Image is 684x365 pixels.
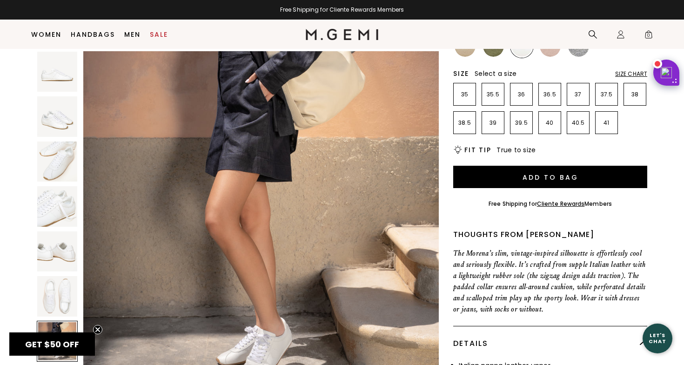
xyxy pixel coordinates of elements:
p: 35.5 [482,91,504,98]
a: Handbags [71,31,115,38]
span: 0 [644,32,653,41]
img: The Morena [37,186,77,226]
span: Select a size [475,69,516,78]
img: The Morena [37,142,77,182]
div: Free Shipping for Members [489,200,612,208]
p: The Morena’s slim, vintage-inspired silhouette is effortlessly cool and seriously flexible. It’s ... [453,248,647,315]
img: The Morena [37,96,77,136]
p: 38.5 [454,119,476,127]
div: Thoughts from [PERSON_NAME] [453,229,647,240]
p: 39 [482,119,504,127]
p: 36.5 [539,91,561,98]
h2: Fit Tip [464,146,491,154]
button: Add to Bag [453,166,647,188]
div: GET $50 OFFClose teaser [9,332,95,356]
img: The Morena [37,52,77,92]
img: The Morena [37,276,77,316]
p: 40 [539,119,561,127]
a: Cliente Rewards [537,200,585,208]
a: Men [124,31,141,38]
h2: Size [453,70,469,77]
button: Close teaser [93,325,102,334]
p: 40.5 [567,119,589,127]
p: 37 [567,91,589,98]
div: Let's Chat [643,332,672,344]
p: 37.5 [596,91,617,98]
img: The Morena [37,231,77,271]
p: 35 [454,91,476,98]
a: Sale [150,31,168,38]
a: Women [31,31,61,38]
p: 38 [624,91,646,98]
span: True to size [496,145,536,155]
p: 36 [510,91,532,98]
img: M.Gemi [306,29,379,40]
p: 41 [596,119,617,127]
div: Details [453,326,647,361]
div: Size Chart [615,70,647,78]
span: GET $50 OFF [25,338,79,350]
p: 39.5 [510,119,532,127]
